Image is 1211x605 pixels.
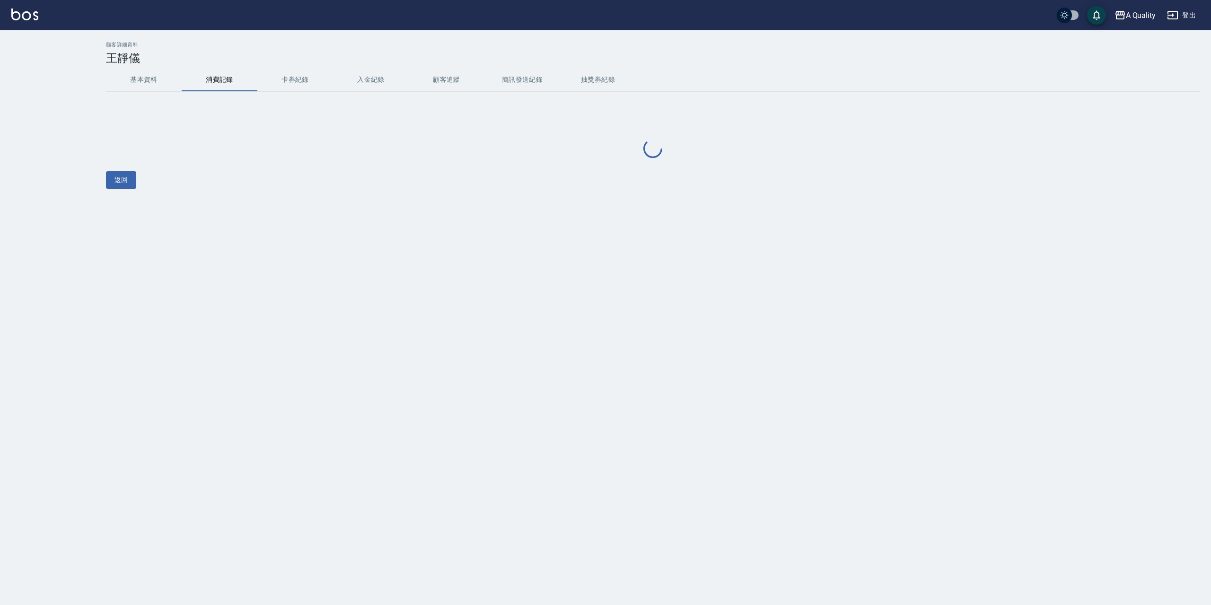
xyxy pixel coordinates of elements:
[1126,9,1156,21] div: A Quality
[484,69,560,91] button: 簡訊發送紀錄
[106,42,1200,48] h2: 顧客詳細資料
[1087,6,1106,25] button: save
[1111,6,1160,25] button: A Quality
[333,69,409,91] button: 入金紀錄
[409,69,484,91] button: 顧客追蹤
[257,69,333,91] button: 卡券紀錄
[106,52,1200,65] h3: 王靜儀
[1163,7,1200,24] button: 登出
[560,69,636,91] button: 抽獎券紀錄
[106,171,136,189] button: 返回
[11,9,38,20] img: Logo
[182,69,257,91] button: 消費記錄
[106,69,182,91] button: 基本資料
